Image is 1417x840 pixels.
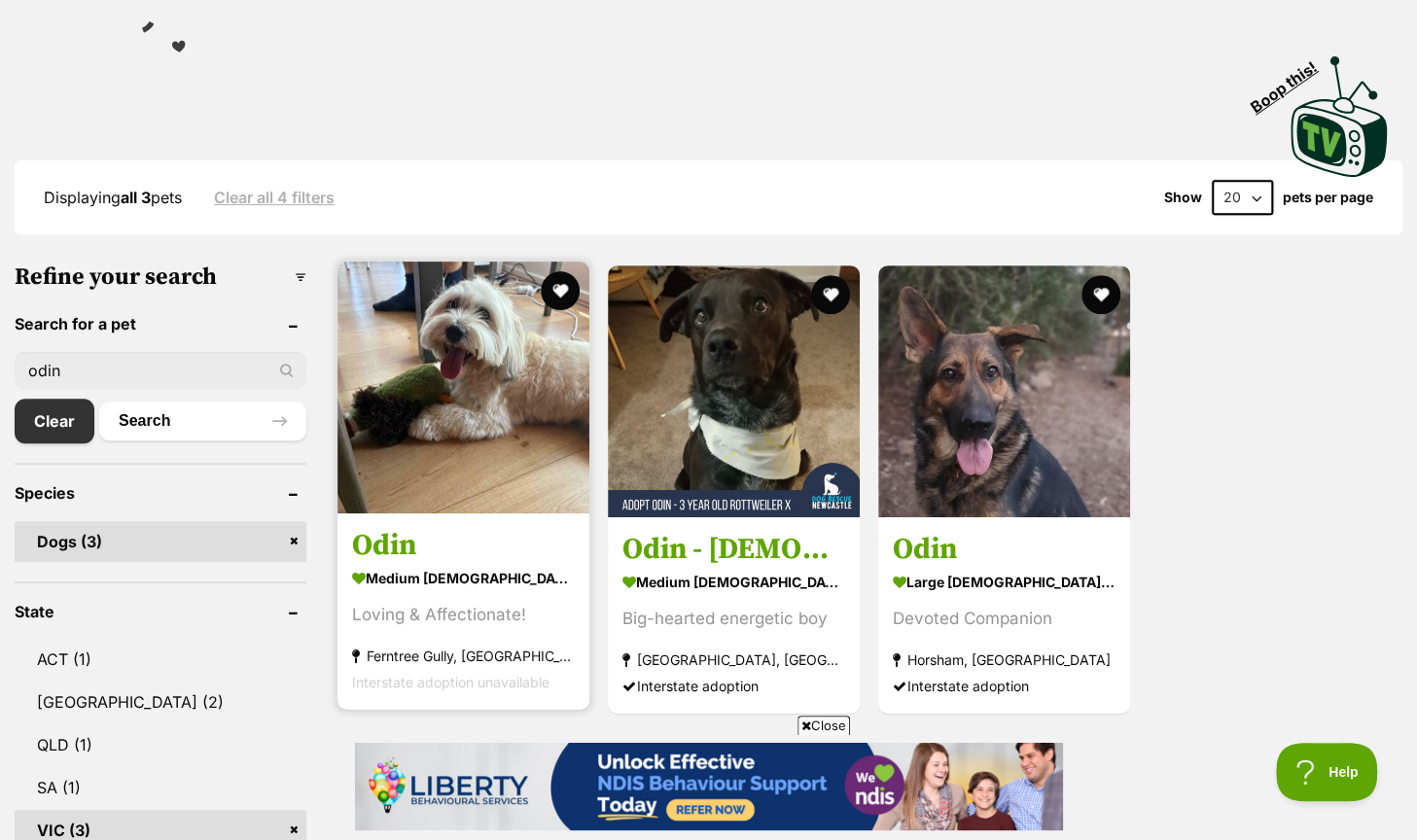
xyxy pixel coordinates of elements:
header: State [15,603,306,620]
a: QLD (1) [15,724,306,765]
div: Loving & Affectionate! [352,603,575,629]
strong: all 3 [121,188,151,207]
span: Boop this! [1247,46,1336,116]
iframe: Advertisement [355,743,1063,830]
div: Interstate adoption [622,674,845,700]
a: Odin - [DEMOGRAPHIC_DATA] Rottweiler X medium [DEMOGRAPHIC_DATA] Dog Big-hearted energetic boy [G... [608,517,860,715]
a: ACT (1) [15,639,306,680]
h3: Refine your search [15,263,306,291]
iframe: Help Scout Beacon - Open [1276,743,1378,801]
a: Clear all 4 filters [214,189,335,206]
h3: Odin - [DEMOGRAPHIC_DATA] Rottweiler X [622,532,845,569]
div: Devoted Companion [893,607,1116,633]
span: Displaying pets [44,188,182,207]
strong: Ferntree Gully, [GEOGRAPHIC_DATA] [352,644,575,670]
label: pets per page [1283,190,1373,205]
button: favourite [541,271,580,310]
button: favourite [811,275,850,314]
a: Dogs (3) [15,521,306,562]
img: Odin - 3 Year Old Rottweiler X - Rottweiler Dog [608,265,860,517]
header: Species [15,484,306,502]
strong: Horsham, [GEOGRAPHIC_DATA] [893,647,1116,674]
span: Close [797,716,850,735]
a: Clear [15,399,94,443]
a: [GEOGRAPHIC_DATA] (2) [15,682,306,722]
header: Search for a pet [15,315,306,332]
a: Odin large [DEMOGRAPHIC_DATA] Dog Devoted Companion Horsham, [GEOGRAPHIC_DATA] Interstate adoption [878,517,1130,715]
span: Interstate adoption unavailable [352,675,549,691]
a: Boop this! [1291,39,1388,181]
a: SA (1) [15,767,306,808]
a: Odin medium [DEMOGRAPHIC_DATA] Dog Loving & Affectionate! Ferntree Gully, [GEOGRAPHIC_DATA] Inter... [337,513,589,711]
img: PetRescue TV logo [1291,56,1388,177]
strong: medium [DEMOGRAPHIC_DATA] Dog [352,565,575,593]
h3: Odin [352,528,575,565]
strong: medium [DEMOGRAPHIC_DATA] Dog [622,569,845,597]
span: Show [1164,190,1202,205]
strong: large [DEMOGRAPHIC_DATA] Dog [893,569,1116,597]
input: Toby [15,352,306,389]
img: Odin - Havanese Dog [337,262,589,513]
button: Search [99,402,306,440]
div: Interstate adoption [893,674,1116,700]
h3: Odin [893,532,1116,569]
div: Big-hearted energetic boy [622,607,845,633]
button: favourite [1081,275,1120,314]
strong: [GEOGRAPHIC_DATA], [GEOGRAPHIC_DATA] [622,647,845,674]
img: Odin - German Shepherd Dog [878,265,1130,517]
